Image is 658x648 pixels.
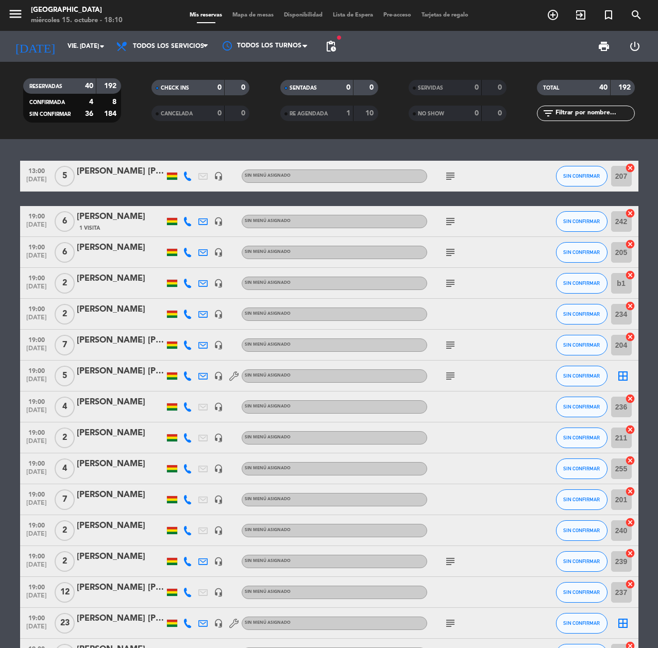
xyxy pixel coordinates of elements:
i: cancel [625,394,635,404]
span: 7 [55,489,75,510]
i: subject [444,170,457,182]
strong: 0 [475,110,479,117]
strong: 192 [618,84,633,91]
i: cancel [625,332,635,342]
i: border_all [617,370,629,382]
button: SIN CONFIRMAR [556,366,608,386]
i: turned_in_not [602,9,615,21]
strong: 40 [599,84,608,91]
strong: 4 [89,98,93,106]
div: [PERSON_NAME] [PERSON_NAME] [77,581,164,594]
i: cancel [625,548,635,558]
div: [PERSON_NAME] [77,427,164,440]
i: search [630,9,643,21]
span: Mis reservas [184,12,227,18]
div: [PERSON_NAME] [77,396,164,409]
i: cancel [625,163,635,173]
span: 13:00 [24,164,49,176]
span: SIN CONFIRMAR [563,435,600,440]
span: Sin menú asignado [245,373,291,378]
i: headset_mic [214,495,223,504]
span: TOTAL [543,86,559,91]
i: cancel [625,486,635,497]
i: cancel [625,424,635,435]
div: [PERSON_NAME] [PERSON_NAME] [77,334,164,347]
span: [DATE] [24,592,49,604]
button: SIN CONFIRMAR [556,211,608,232]
button: SIN CONFIRMAR [556,304,608,325]
span: SIN CONFIRMAR [563,173,600,179]
i: cancel [625,208,635,218]
div: LOG OUT [619,31,650,62]
i: headset_mic [214,557,223,566]
span: 4 [55,397,75,417]
span: 19:00 [24,271,49,283]
span: 19:00 [24,488,49,500]
strong: 0 [498,84,504,91]
button: SIN CONFIRMAR [556,397,608,417]
span: 19:00 [24,581,49,592]
i: headset_mic [214,310,223,319]
i: headset_mic [214,217,223,226]
strong: 0 [346,84,350,91]
span: 19:00 [24,519,49,531]
span: 23 [55,613,75,634]
span: 2 [55,551,75,572]
i: headset_mic [214,340,223,350]
i: [DATE] [8,35,62,58]
span: Sin menú asignado [245,219,291,223]
i: subject [444,277,457,289]
span: SENTADAS [290,86,317,91]
button: SIN CONFIRMAR [556,335,608,355]
span: [DATE] [24,314,49,326]
i: headset_mic [214,402,223,412]
i: headset_mic [214,464,223,473]
span: SIN CONFIRMAR [563,497,600,502]
span: 2 [55,273,75,294]
span: 6 [55,242,75,263]
span: 12 [55,582,75,603]
i: subject [444,215,457,228]
span: Sin menú asignado [245,250,291,254]
span: Sin menú asignado [245,528,291,532]
span: [DATE] [24,252,49,264]
i: power_settings_new [629,40,641,53]
span: SIN CONFIRMAR [563,404,600,410]
i: cancel [625,239,635,249]
span: 19:00 [24,210,49,221]
span: SERVIDAS [418,86,443,91]
div: [PERSON_NAME] [77,241,164,254]
input: Filtrar por nombre... [554,108,634,119]
span: Lista de Espera [328,12,378,18]
span: print [598,40,610,53]
div: [PERSON_NAME] [77,550,164,564]
div: [PERSON_NAME] [77,457,164,471]
button: SIN CONFIRMAR [556,551,608,572]
span: SIN CONFIRMAR [29,112,71,117]
div: [GEOGRAPHIC_DATA] [31,5,123,15]
span: pending_actions [325,40,337,53]
button: SIN CONFIRMAR [556,582,608,603]
strong: 0 [475,84,479,91]
span: CANCELADA [161,111,193,116]
strong: 0 [241,84,247,91]
div: miércoles 15. octubre - 18:10 [31,15,123,26]
button: SIN CONFIRMAR [556,613,608,634]
strong: 0 [217,84,222,91]
i: subject [444,246,457,259]
span: SIN CONFIRMAR [563,373,600,379]
strong: 1 [346,110,350,117]
span: Disponibilidad [279,12,328,18]
i: subject [444,370,457,382]
i: headset_mic [214,279,223,288]
span: 19:00 [24,457,49,469]
strong: 0 [498,110,504,117]
span: [DATE] [24,221,49,233]
span: Mapa de mesas [227,12,279,18]
span: 19:00 [24,241,49,252]
span: Todos los servicios [133,43,204,50]
span: 2 [55,428,75,448]
strong: 184 [104,110,119,117]
i: add_circle_outline [547,9,559,21]
span: Sin menú asignado [245,497,291,501]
